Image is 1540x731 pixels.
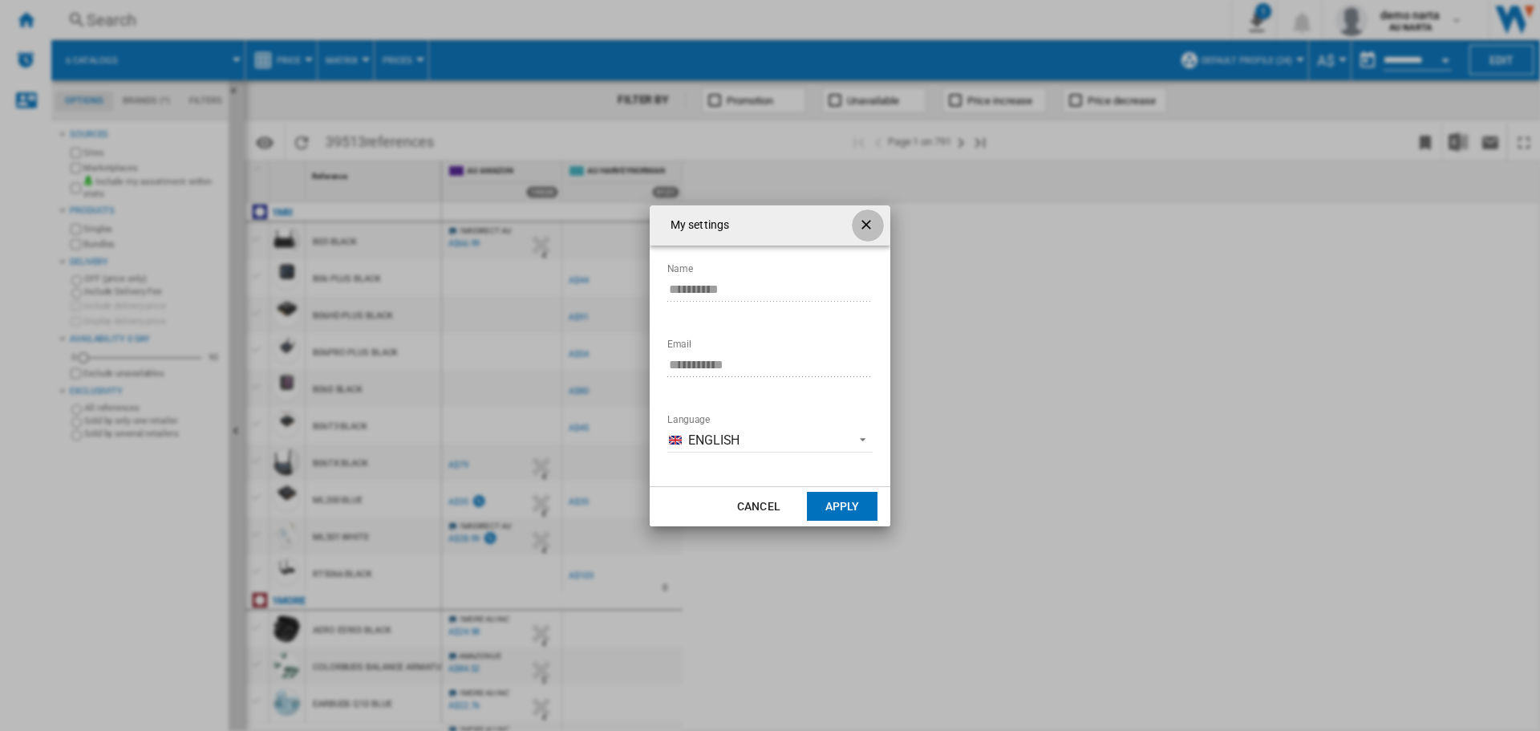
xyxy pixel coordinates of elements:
span: English [688,432,845,449]
button: getI18NText('BUTTONS.CLOSE_DIALOG') [852,209,884,242]
ng-md-icon: getI18NText('BUTTONS.CLOSE_DIALOG') [858,217,877,236]
button: Apply [807,492,877,521]
md-select: Language: English [667,428,873,453]
img: en_GB.png [669,436,682,445]
h4: My settings [663,217,729,234]
button: Cancel [723,492,794,521]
